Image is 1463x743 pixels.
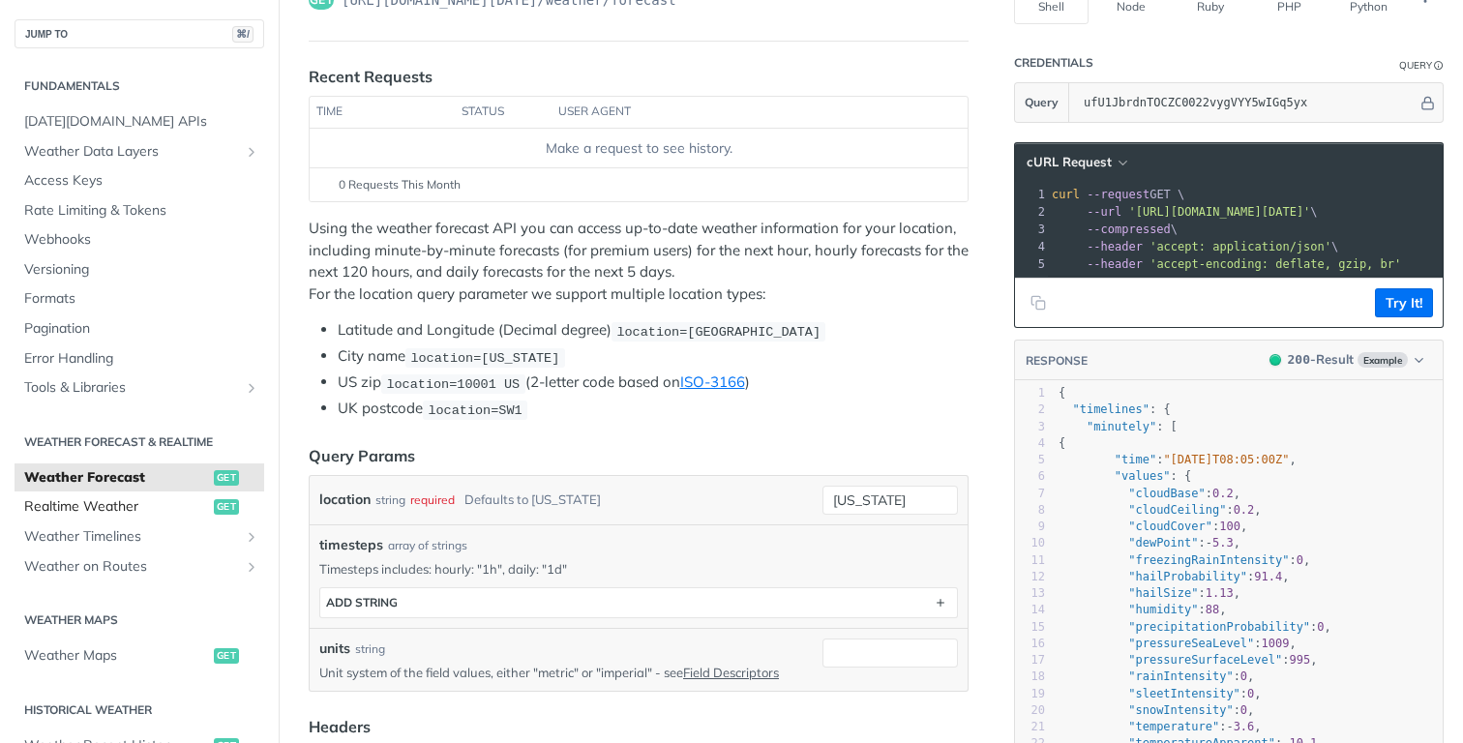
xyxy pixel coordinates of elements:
div: Query Params [309,444,415,467]
span: 1.13 [1206,586,1234,600]
span: "pressureSurfaceLevel" [1128,653,1282,667]
span: : , [1059,487,1240,500]
p: Unit system of the field values, either "metric" or "imperial" - see [319,664,815,681]
li: US zip (2-letter code based on ) [338,371,969,394]
span: : { [1059,469,1191,483]
span: 'accept-encoding: deflate, gzip, br' [1149,257,1401,271]
span: "hailProbability" [1128,570,1247,583]
span: "values" [1115,469,1171,483]
span: 0 [1240,703,1247,717]
span: location=[US_STATE] [410,350,559,365]
span: - [1226,720,1233,733]
span: get [214,648,239,664]
span: { [1059,386,1065,400]
span: "time" [1115,453,1156,466]
button: Show subpages for Weather Data Layers [244,144,259,160]
span: : , [1059,653,1317,667]
span: Query [1025,94,1059,111]
li: Latitude and Longitude (Decimal degree) [338,319,969,342]
span: : , [1059,453,1297,466]
span: "snowIntensity" [1128,703,1233,717]
span: : , [1059,620,1331,634]
span: : , [1059,687,1262,700]
span: \ [1052,223,1178,236]
span: --header [1087,240,1143,253]
span: --compressed [1087,223,1171,236]
span: Access Keys [24,171,259,191]
span: "minutely" [1087,420,1156,433]
span: get [214,470,239,486]
div: 2 [1015,401,1045,418]
button: ADD string [320,588,957,617]
a: Pagination [15,314,264,343]
h2: Weather Forecast & realtime [15,433,264,451]
div: array of strings [388,537,467,554]
span: Pagination [24,319,259,339]
p: Timesteps includes: hourly: "1h", daily: "1d" [319,560,958,578]
span: 100 [1219,520,1240,533]
span: "rainIntensity" [1128,669,1233,683]
span: 5.3 [1212,536,1234,550]
span: "cloudCover" [1128,520,1212,533]
span: Versioning [24,260,259,280]
span: 88 [1206,603,1219,616]
button: Show subpages for Weather on Routes [244,559,259,575]
div: 3 [1015,221,1048,238]
div: 12 [1015,569,1045,585]
span: Weather Maps [24,646,209,666]
span: : , [1059,520,1247,533]
div: 3 [1015,419,1045,435]
span: "temperature" [1128,720,1219,733]
div: 9 [1015,519,1045,535]
span: 200 [1269,354,1281,366]
a: Weather on RoutesShow subpages for Weather on Routes [15,552,264,581]
div: 8 [1015,502,1045,519]
span: Weather Timelines [24,527,239,547]
span: "cloudBase" [1128,487,1205,500]
span: - [1206,536,1212,550]
li: UK postcode [338,398,969,420]
a: [DATE][DOMAIN_NAME] APIs [15,107,264,136]
a: Realtime Weatherget [15,492,264,521]
span: '[URL][DOMAIN_NAME][DATE]' [1128,205,1310,219]
h2: Historical Weather [15,701,264,719]
span: 91.4 [1254,570,1282,583]
a: Field Descriptors [683,665,779,680]
span: Formats [24,289,259,309]
span: cURL Request [1027,154,1112,170]
span: location=[GEOGRAPHIC_DATA] [616,324,821,339]
a: Weather TimelinesShow subpages for Weather Timelines [15,522,264,551]
span: "humidity" [1128,603,1198,616]
div: 20 [1015,702,1045,719]
span: Tools & Libraries [24,378,239,398]
button: 200200-ResultExample [1260,350,1433,370]
span: ⌘/ [232,26,254,43]
h2: Fundamentals [15,77,264,95]
div: 11 [1015,552,1045,569]
span: : , [1059,503,1262,517]
span: [DATE][DOMAIN_NAME] APIs [24,112,259,132]
div: QueryInformation [1399,58,1444,73]
div: string [375,486,405,514]
li: City name [338,345,969,368]
button: Show subpages for Tools & Libraries [244,380,259,396]
th: time [310,97,455,128]
span: \ [1052,205,1318,219]
span: { [1059,436,1065,450]
span: "dewPoint" [1128,536,1198,550]
span: : [ [1059,420,1178,433]
div: 17 [1015,652,1045,669]
span: "freezingRainIntensity" [1128,553,1289,567]
div: 15 [1015,619,1045,636]
span: --header [1087,257,1143,271]
div: Recent Requests [309,65,433,88]
span: 0 [1240,669,1247,683]
span: Error Handling [24,349,259,369]
a: Versioning [15,255,264,284]
a: Weather Data LayersShow subpages for Weather Data Layers [15,137,264,166]
span: "sleetIntensity" [1128,687,1240,700]
span: 0 [1247,687,1254,700]
div: Credentials [1014,55,1093,71]
span: GET \ [1052,188,1184,201]
a: Webhooks [15,225,264,254]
